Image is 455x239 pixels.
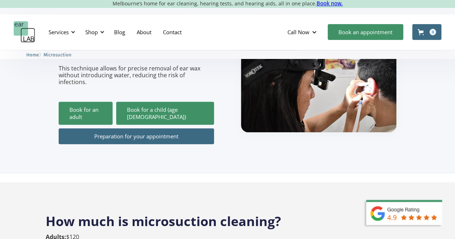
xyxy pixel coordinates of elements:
img: boy getting ear checked. [241,28,396,132]
a: Book an appointment [328,24,403,40]
a: Contact [157,22,187,42]
span: Microsuction [44,52,72,58]
a: About [131,22,157,42]
a: Book for a child (age [DEMOGRAPHIC_DATA]) [116,102,214,125]
span: Home [26,52,39,58]
div: Call Now [282,21,324,43]
div: Call Now [287,28,309,36]
div: Services [49,28,69,36]
a: Blog [108,22,131,42]
div: Services [44,21,77,43]
li: 〉 [26,51,44,59]
a: Microsuction [44,51,72,58]
a: Preparation for your appointment [59,128,214,144]
a: Open cart [412,24,441,40]
div: 0 [429,29,436,35]
a: Book for an adult [59,102,113,125]
a: home [14,21,35,43]
div: Shop [85,28,98,36]
h2: How much is microsuction cleaning? [46,206,410,230]
div: Shop [81,21,106,43]
a: Home [26,51,39,58]
p: The most advanced method of ear cleaning in [GEOGRAPHIC_DATA]. As an effective and non-invasive m... [59,17,214,86]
